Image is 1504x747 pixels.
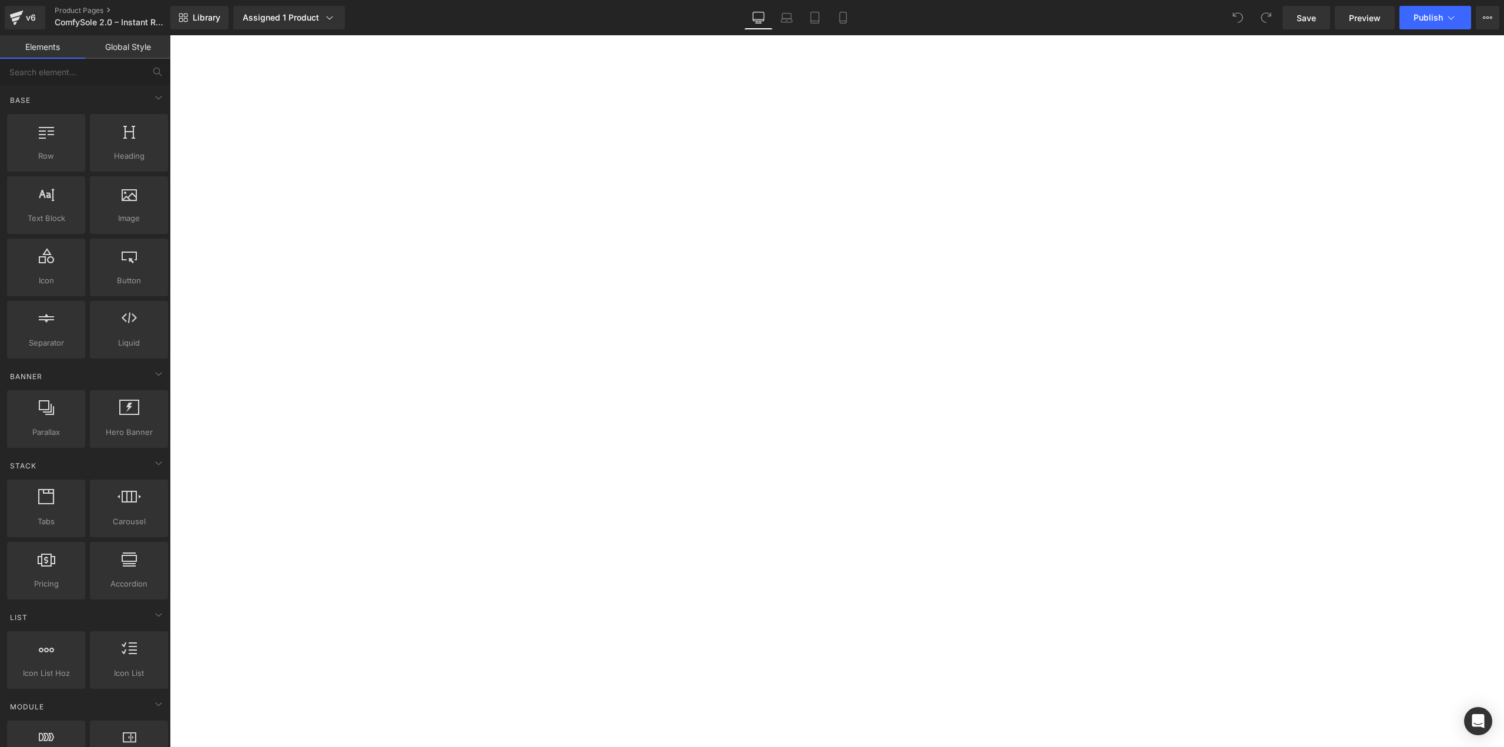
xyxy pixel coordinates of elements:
div: Open Intercom Messenger [1464,707,1492,735]
span: Stack [9,460,38,471]
span: Module [9,701,45,712]
a: Product Pages [55,6,190,15]
span: Publish [1414,13,1443,22]
span: Button [93,274,164,287]
div: v6 [23,10,38,25]
button: Undo [1226,6,1250,29]
span: Base [9,95,32,106]
span: ComfySole 2.0 – Instant Relief from [MEDICAL_DATA] Pain [55,18,167,27]
span: Save [1297,12,1316,24]
span: Heading [93,150,164,162]
span: Icon List [93,667,164,679]
a: Desktop [744,6,773,29]
span: Text Block [11,212,82,225]
button: More [1476,6,1499,29]
span: Row [11,150,82,162]
div: Assigned 1 Product [243,12,335,24]
span: Library [193,12,220,23]
span: List [9,612,29,623]
span: Separator [11,337,82,349]
span: Hero Banner [93,426,164,438]
span: Accordion [93,578,164,590]
span: Tabs [11,515,82,528]
a: v6 [5,6,45,29]
a: Preview [1335,6,1395,29]
button: Publish [1399,6,1471,29]
span: Parallax [11,426,82,438]
span: Liquid [93,337,164,349]
button: Redo [1254,6,1278,29]
span: Preview [1349,12,1381,24]
span: Image [93,212,164,225]
span: Banner [9,371,43,382]
a: Laptop [773,6,801,29]
span: Pricing [11,578,82,590]
a: Global Style [85,35,170,59]
span: Carousel [93,515,164,528]
span: Icon [11,274,82,287]
a: Tablet [801,6,829,29]
span: Icon List Hoz [11,667,82,679]
a: New Library [170,6,229,29]
a: Mobile [829,6,857,29]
